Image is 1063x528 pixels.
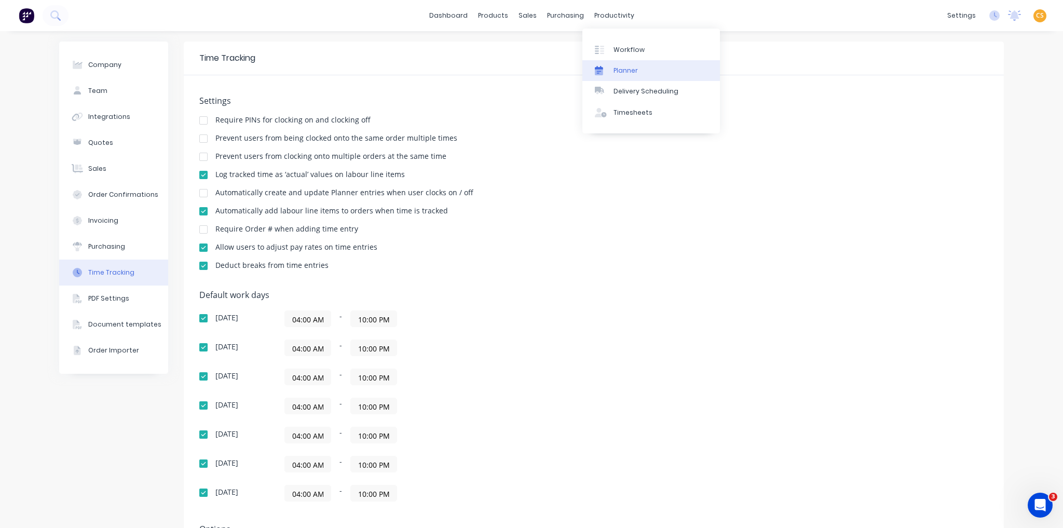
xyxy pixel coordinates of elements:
[284,398,544,414] div: -
[285,340,331,356] input: Start
[351,369,397,385] input: Finish
[59,182,168,208] button: Order Confirmations
[88,60,121,70] div: Company
[513,8,542,23] div: sales
[59,286,168,312] button: PDF Settings
[88,216,118,225] div: Invoicing
[215,189,473,196] div: Automatically create and update Planner entries when user clocks on / off
[215,207,448,214] div: Automatically add labour line items to orders when time is tracked
[351,485,397,501] input: Finish
[582,39,720,60] a: Workflow
[88,86,107,96] div: Team
[215,372,238,380] div: [DATE]
[542,8,589,23] div: purchasing
[215,489,238,496] div: [DATE]
[199,52,255,64] div: Time Tracking
[614,108,652,117] div: Timesheets
[285,398,331,414] input: Start
[59,78,168,104] button: Team
[59,312,168,337] button: Document templates
[215,314,238,321] div: [DATE]
[285,485,331,501] input: Start
[582,81,720,102] a: Delivery Scheduling
[285,369,331,385] input: Start
[473,8,513,23] div: products
[59,208,168,234] button: Invoicing
[215,430,238,438] div: [DATE]
[614,45,645,55] div: Workflow
[88,346,139,355] div: Order Importer
[215,243,377,251] div: Allow users to adjust pay rates on time entries
[582,102,720,123] a: Timesheets
[59,260,168,286] button: Time Tracking
[215,343,238,350] div: [DATE]
[215,225,358,233] div: Require Order # when adding time entry
[215,459,238,467] div: [DATE]
[284,340,544,356] div: -
[351,311,397,327] input: Finish
[59,130,168,156] button: Quotes
[88,112,130,121] div: Integrations
[285,311,331,327] input: Start
[59,234,168,260] button: Purchasing
[215,171,405,178] div: Log tracked time as ‘actual’ values on labour line items
[284,369,544,385] div: -
[88,294,129,303] div: PDF Settings
[351,398,397,414] input: Finish
[351,456,397,472] input: Finish
[199,96,988,106] h5: Settings
[59,156,168,182] button: Sales
[59,337,168,363] button: Order Importer
[614,66,638,75] div: Planner
[88,190,158,199] div: Order Confirmations
[284,310,544,327] div: -
[199,290,988,300] h5: Default work days
[88,320,161,329] div: Document templates
[88,138,113,147] div: Quotes
[285,427,331,443] input: Start
[285,456,331,472] input: Start
[1036,11,1044,20] span: CS
[614,87,678,96] div: Delivery Scheduling
[1028,493,1053,518] iframe: Intercom live chat
[88,164,106,173] div: Sales
[284,427,544,443] div: -
[215,153,446,160] div: Prevent users from clocking onto multiple orders at the same time
[284,485,544,502] div: -
[582,60,720,81] a: Planner
[215,401,238,409] div: [DATE]
[19,8,34,23] img: Factory
[351,340,397,356] input: Finish
[215,262,329,269] div: Deduct breaks from time entries
[424,8,473,23] a: dashboard
[942,8,981,23] div: settings
[284,456,544,472] div: -
[59,104,168,130] button: Integrations
[88,268,134,277] div: Time Tracking
[351,427,397,443] input: Finish
[215,134,457,142] div: Prevent users from being clocked onto the same order multiple times
[88,242,125,251] div: Purchasing
[215,116,371,124] div: Require PINs for clocking on and clocking off
[59,52,168,78] button: Company
[589,8,639,23] div: productivity
[1049,493,1057,501] span: 3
